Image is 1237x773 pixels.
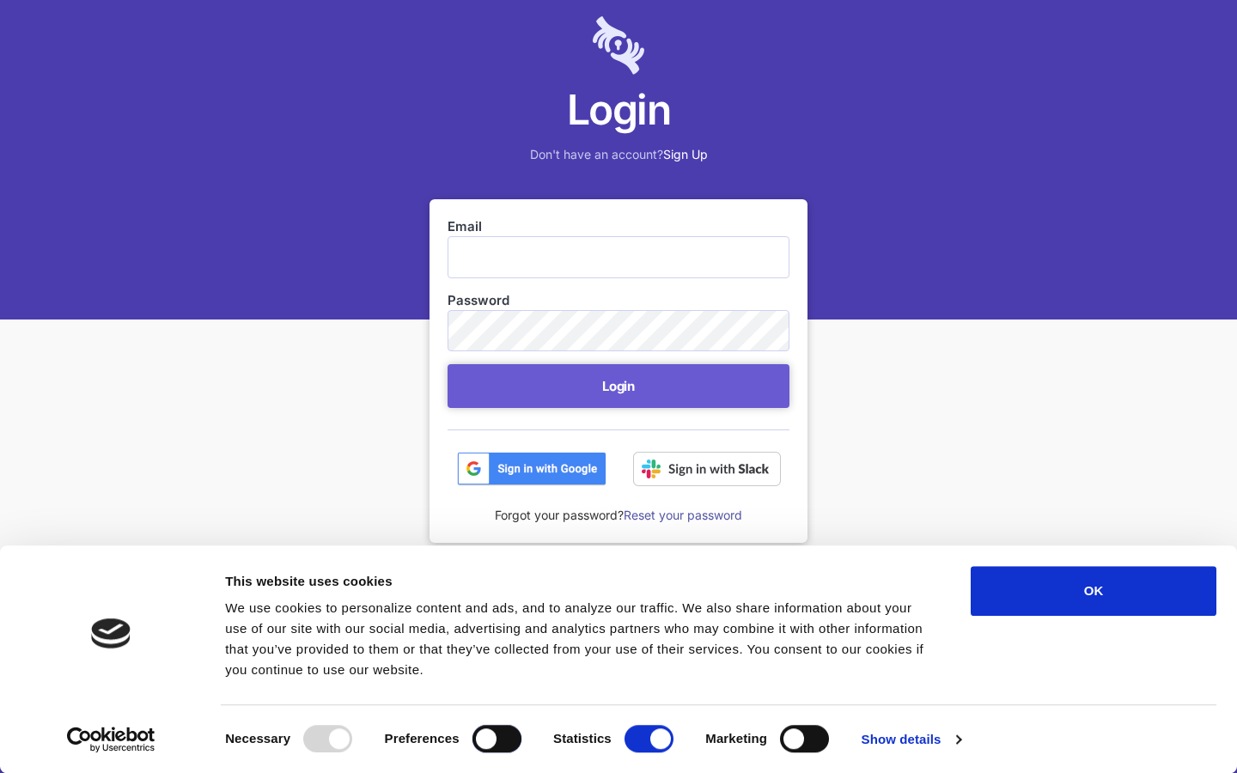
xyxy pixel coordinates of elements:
strong: Statistics [553,731,612,746]
button: OK [971,566,1216,616]
strong: Preferences [385,731,460,746]
div: We use cookies to personalize content and ads, and to analyze our traffic. We also share informat... [225,598,932,680]
img: logo [91,618,131,648]
a: Reset your password [624,508,742,522]
div: Forgot your password? [448,486,789,525]
a: Sign Up [663,147,708,161]
img: btn_google_signin_dark_normal_web@2x-02e5a4921c5dab0481f19210d7229f84a41d9f18e5bdafae021273015eeb... [457,452,606,486]
button: Login [448,364,789,408]
legend: Consent Selection [224,718,225,719]
img: Sign in with Slack [633,452,781,486]
strong: Necessary [225,731,290,746]
a: Show details [862,727,961,752]
label: Email [448,217,789,236]
a: Usercentrics Cookiebot - opens in a new window [36,727,186,752]
div: This website uses cookies [225,571,932,592]
strong: Marketing [705,731,767,746]
img: logo-lt-purple-60x68@2x-c671a683ea72a1d466fb5d642181eefbee81c4e10ba9aed56c8e1d7e762e8086.png [593,16,644,75]
label: Password [448,291,789,310]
